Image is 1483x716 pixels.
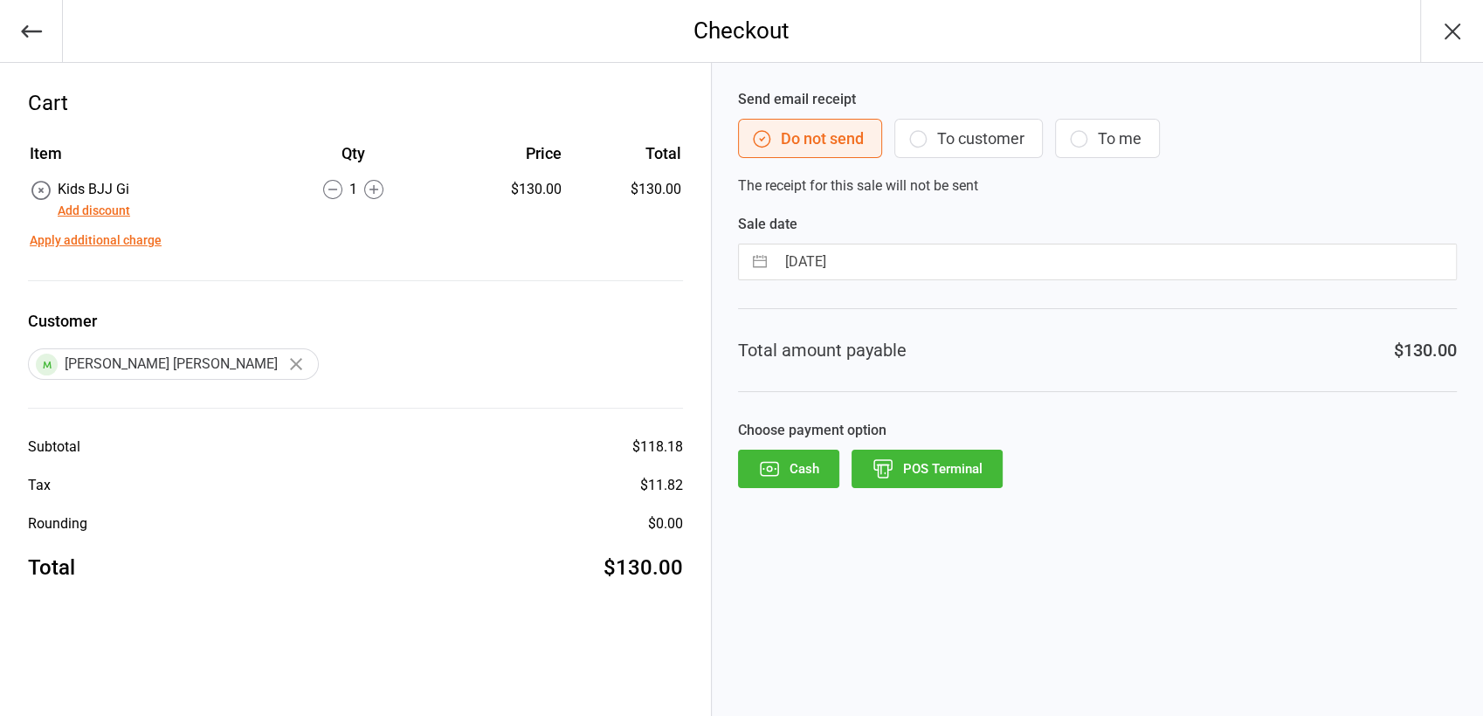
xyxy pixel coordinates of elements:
[1394,337,1457,363] div: $130.00
[28,552,75,583] div: Total
[266,179,441,200] div: 1
[28,87,683,119] div: Cart
[738,420,1457,441] label: Choose payment option
[640,475,683,496] div: $11.82
[28,309,683,333] label: Customer
[569,179,681,221] td: $130.00
[894,119,1043,158] button: To customer
[58,181,129,197] span: Kids BJJ Gi
[28,475,51,496] div: Tax
[28,348,319,380] div: [PERSON_NAME] [PERSON_NAME]
[738,214,1457,235] label: Sale date
[632,437,683,458] div: $118.18
[1055,119,1160,158] button: To me
[28,437,80,458] div: Subtotal
[30,141,265,177] th: Item
[30,231,162,250] button: Apply additional charge
[738,89,1457,196] div: The receipt for this sale will not be sent
[852,450,1003,488] button: POS Terminal
[738,337,907,363] div: Total amount payable
[266,141,441,177] th: Qty
[738,450,839,488] button: Cash
[569,141,681,177] th: Total
[443,179,562,200] div: $130.00
[738,119,882,158] button: Do not send
[604,552,683,583] div: $130.00
[443,141,562,165] div: Price
[738,89,1457,110] label: Send email receipt
[28,513,87,534] div: Rounding
[648,513,683,534] div: $0.00
[58,202,130,220] button: Add discount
